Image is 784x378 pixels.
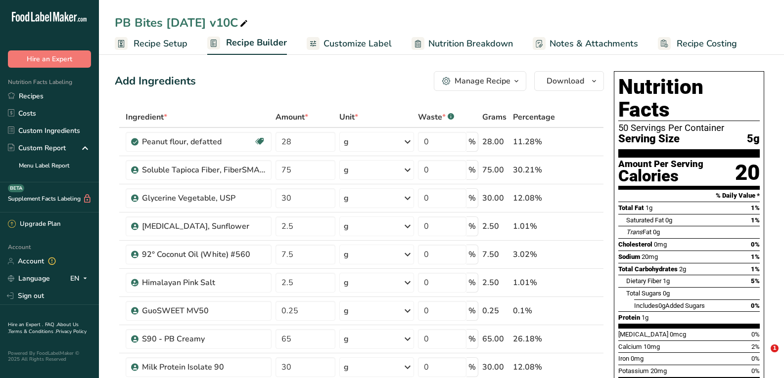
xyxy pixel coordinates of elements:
[8,328,56,335] a: Terms & Conditions .
[547,75,584,87] span: Download
[618,123,760,133] div: 50 Servings Per Container
[8,350,91,362] div: Powered By FoodLabelMaker © 2025 All Rights Reserved
[513,192,557,204] div: 12.08%
[513,136,557,148] div: 11.28%
[751,277,760,285] span: 5%
[434,71,526,91] button: Manage Recipe
[482,192,509,204] div: 30.00
[679,265,686,273] span: 2g
[482,111,507,123] span: Grams
[482,220,509,232] div: 2.50
[344,249,349,260] div: g
[142,220,266,232] div: [MEDICAL_DATA], Sunflower
[618,190,760,202] section: % Daily Value *
[751,241,760,248] span: 0%
[8,321,43,328] a: Hire an Expert .
[276,111,308,123] span: Amount
[8,219,60,229] div: Upgrade Plan
[751,253,760,260] span: 1%
[134,37,187,50] span: Recipe Setup
[513,277,557,289] div: 1.01%
[751,265,760,273] span: 1%
[513,164,557,176] div: 30.21%
[618,314,640,321] span: Protein
[658,33,737,55] a: Recipe Costing
[665,216,672,224] span: 0g
[344,220,349,232] div: g
[482,249,509,260] div: 7.50
[8,50,91,68] button: Hire an Expert
[550,37,638,50] span: Notes & Attachments
[626,216,664,224] span: Saturated Fat
[750,344,774,368] iframe: Intercom live chat
[626,228,651,236] span: Fat
[418,111,454,123] div: Waste
[513,305,557,317] div: 0.1%
[513,361,557,373] div: 12.08%
[482,136,509,148] div: 28.00
[618,160,703,169] div: Amount Per Serving
[626,290,661,297] span: Total Sugars
[663,290,670,297] span: 0g
[513,111,555,123] span: Percentage
[482,305,509,317] div: 0.25
[513,249,557,260] div: 3.02%
[115,73,196,89] div: Add Ingredients
[142,277,266,289] div: Himalayan Pink Salt
[650,367,667,375] span: 20mg
[751,331,760,338] span: 0%
[631,355,644,362] span: 0mg
[618,367,649,375] span: Potassium
[618,331,668,338] span: [MEDICAL_DATA]
[642,253,658,260] span: 20mg
[618,343,642,350] span: Calcium
[8,143,66,153] div: Custom Report
[412,33,513,55] a: Nutrition Breakdown
[618,265,678,273] span: Total Carbohydrates
[307,33,392,55] a: Customize Label
[428,37,513,50] span: Nutrition Breakdown
[482,164,509,176] div: 75.00
[142,249,266,260] div: 92° Coconut Oil (White) #560
[142,164,266,176] div: Soluble Tapioca Fiber, FiberSMART TS90
[751,302,760,309] span: 0%
[747,133,760,145] span: 5g
[142,136,254,148] div: Peanut flour, defatted
[626,228,643,236] i: Trans
[344,333,349,345] div: g
[751,204,760,211] span: 1%
[618,76,760,121] h1: Nutrition Facts
[56,328,87,335] a: Privacy Policy
[670,331,686,338] span: 0mcg
[735,160,760,186] div: 20
[339,111,358,123] span: Unit
[644,343,660,350] span: 10mg
[142,305,266,317] div: GuoSWEET MV50
[654,241,667,248] span: 0mg
[663,277,670,285] span: 1g
[618,355,629,362] span: Iron
[482,361,509,373] div: 30.00
[482,333,509,345] div: 65.00
[618,241,652,248] span: Cholesterol
[618,204,644,211] span: Total Fat
[634,302,705,309] span: Includes Added Sugars
[70,273,91,285] div: EN
[142,333,266,345] div: S90 - PB Creamy
[126,111,167,123] span: Ingredient
[533,33,638,55] a: Notes & Attachments
[115,33,187,55] a: Recipe Setup
[207,32,287,55] a: Recipe Builder
[751,367,760,375] span: 0%
[8,270,50,287] a: Language
[658,302,665,309] span: 0g
[344,136,349,148] div: g
[344,164,349,176] div: g
[142,361,266,373] div: Milk Protein Isolate 90
[534,71,604,91] button: Download
[344,361,349,373] div: g
[618,253,640,260] span: Sodium
[618,133,680,145] span: Serving Size
[482,277,509,289] div: 2.50
[626,277,661,285] span: Dietary Fiber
